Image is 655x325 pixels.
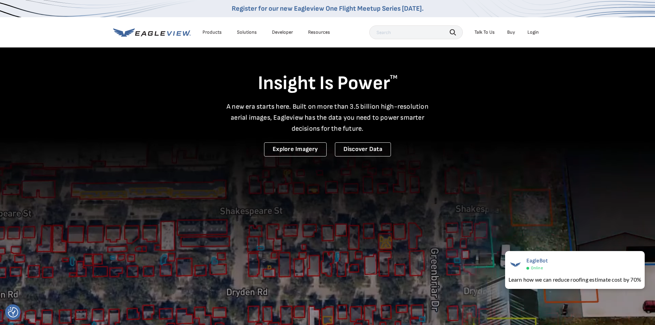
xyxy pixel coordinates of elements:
img: EagleBot [509,258,522,271]
sup: TM [390,74,397,80]
div: Talk To Us [474,29,495,35]
div: Solutions [237,29,257,35]
span: Online [531,266,543,271]
p: A new era starts here. Built on more than 3.5 billion high-resolution aerial images, Eagleview ha... [222,101,433,134]
span: EagleBot [526,258,548,264]
div: Login [527,29,539,35]
a: Discover Data [335,142,391,156]
button: Consent Preferences [8,307,18,317]
img: Revisit consent button [8,307,18,317]
div: Resources [308,29,330,35]
div: Products [203,29,222,35]
a: Explore Imagery [264,142,327,156]
h1: Insight Is Power [113,72,542,96]
a: Register for our new Eagleview One Flight Meetup Series [DATE]. [232,4,424,13]
a: Buy [507,29,515,35]
a: Developer [272,29,293,35]
div: Learn how we can reduce roofing estimate cost by 70% [509,275,641,284]
input: Search [369,25,463,39]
